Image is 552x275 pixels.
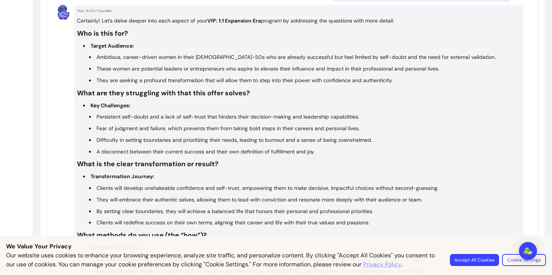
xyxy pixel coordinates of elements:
[89,65,520,73] li: These women are potential leaders or entrepreneurs who aspire to elevate their influence and impa...
[6,251,441,269] p: Our website uses cookies to enhance your browsing experience, analyze site traffic, and personali...
[89,184,520,192] li: Clients will develop unshakeable confidence and self-trust, empowering them to make decisive, imp...
[89,113,520,121] li: Persistent self-doubt and a lack of self-trust that hinders their decision-making and leadership ...
[519,242,537,260] div: Open Intercom Messenger
[77,17,520,25] p: Certainly! Let's delve deeper into each aspect of your program by addressing the questions with m...
[89,218,520,227] li: Clients will redefine success on their own terms, aligning their career and life with their true ...
[89,147,520,156] li: A disconnect between their current success and their own definition of fulfillment and joy.
[502,254,546,266] button: Cookie Settings
[89,195,520,204] li: They will embrace their authentic selves, allowing them to lead with conviction and resonate more...
[89,207,520,216] li: By setting clear boundaries, they will achieve a balanced life that honors their personal and pro...
[450,254,499,266] button: Accept All Cookies
[363,260,401,269] a: Privacy Policy
[56,5,71,20] img: AI Co-Founder avatar
[90,102,130,109] strong: Key Challenges:
[90,173,154,180] strong: Transformation Journey:
[77,230,520,240] h3: What methods do you use (the “how”)?
[207,17,261,24] strong: VIP: 1:1 Expansion Era
[90,42,134,49] strong: Target Audience:
[77,159,520,169] h3: What is the clear transformation or result?
[89,76,520,85] li: They are seeking a profound transformation that will allow them to step into their power with con...
[89,136,520,144] li: Difficulty in setting boundaries and prioritizing their needs, leading to burnout and a sense of ...
[6,242,546,251] p: We Value Your Privacy
[77,88,520,98] h3: What are they struggling with that this offer solves?
[77,28,520,39] h3: Who is this for?
[89,124,520,133] li: Fear of judgment and failure, which prevents them from taking bold steps in their careers and per...
[77,8,520,14] p: Your AI Co-Founder
[89,53,520,62] li: Ambitious, career-driven women in their [DEMOGRAPHIC_DATA]-50s who are already successful but fee...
